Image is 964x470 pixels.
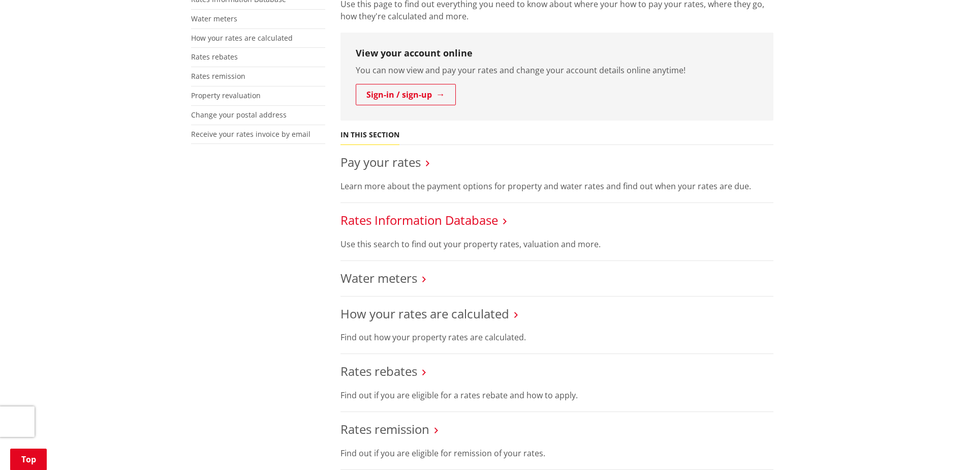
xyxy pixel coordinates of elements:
[356,48,758,59] h3: View your account online
[356,84,456,105] a: Sign-in / sign-up
[10,449,47,470] a: Top
[191,110,287,120] a: Change your postal address
[340,305,509,322] a: How your rates are calculated
[340,180,773,192] p: Learn more about the payment options for property and water rates and find out when your rates ar...
[340,212,498,228] a: Rates Information Database
[191,91,261,100] a: Property revaluation
[340,363,417,379] a: Rates rebates
[340,238,773,250] p: Use this search to find out your property rates, valuation and more.
[340,421,429,437] a: Rates remission
[340,389,773,401] p: Find out if you are eligible for a rates rebate and how to apply.
[191,14,237,23] a: Water meters
[340,154,421,170] a: Pay your rates
[191,52,238,62] a: Rates rebates
[191,129,310,139] a: Receive your rates invoice by email
[356,64,758,76] p: You can now view and pay your rates and change your account details online anytime!
[191,33,293,43] a: How your rates are calculated
[191,71,245,81] a: Rates remission
[340,270,417,286] a: Water meters
[917,427,954,464] iframe: Messenger Launcher
[340,131,399,139] h5: In this section
[340,331,773,343] p: Find out how your property rates are calculated.
[340,447,773,459] p: Find out if you are eligible for remission of your rates.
